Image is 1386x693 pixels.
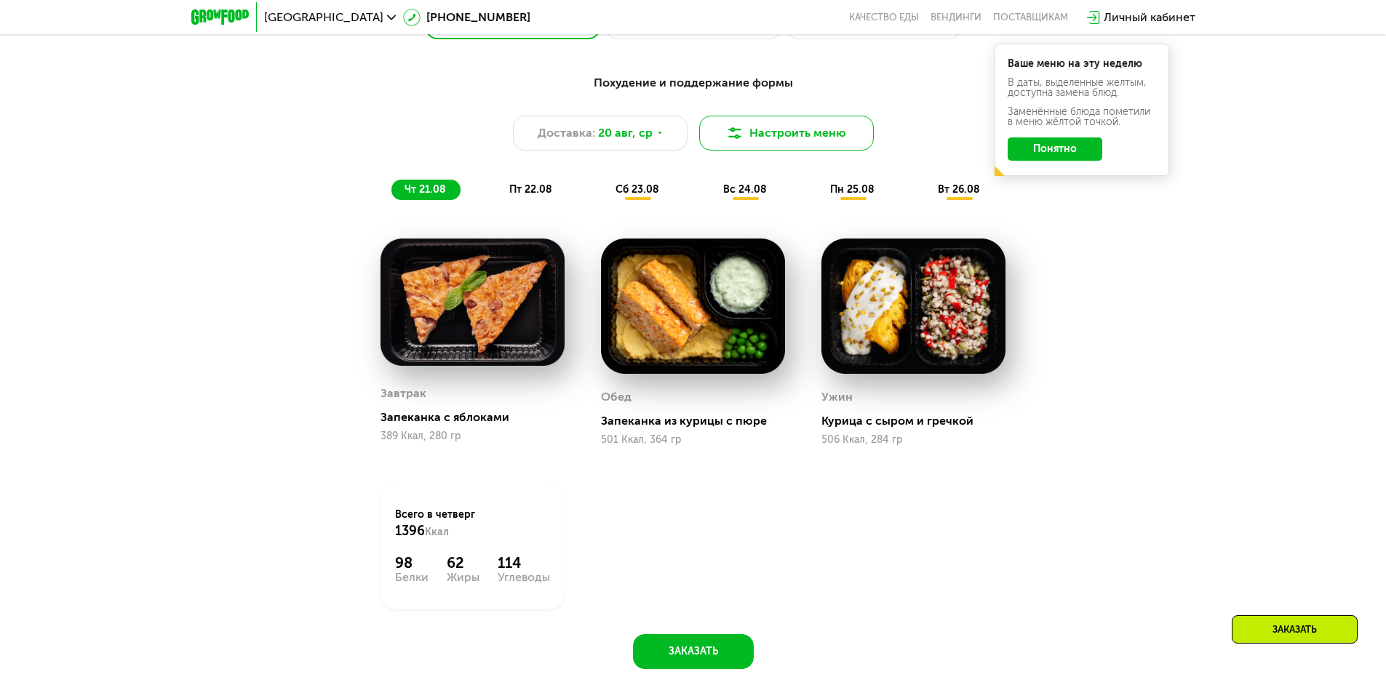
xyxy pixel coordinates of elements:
div: Жиры [447,572,479,583]
div: Ваше меню на эту неделю [1008,59,1156,69]
div: Похудение и поддержание формы [263,74,1124,92]
span: Ккал [425,526,449,538]
div: 506 Ккал, 284 гр [821,434,1005,446]
span: Доставка: [538,124,595,142]
div: Заменённые блюда пометили в меню жёлтой точкой. [1008,107,1156,127]
div: 62 [447,554,479,572]
button: Понятно [1008,137,1102,161]
div: В даты, выделенные желтым, доступна замена блюд. [1008,78,1156,98]
div: 114 [498,554,550,572]
div: Запеканка с яблоками [381,410,576,425]
span: сб 23.08 [616,183,659,196]
a: Качество еды [849,12,919,23]
div: Личный кабинет [1104,9,1195,26]
div: 389 Ккал, 280 гр [381,430,565,442]
div: Курица с сыром и гречкой [821,414,1017,428]
div: Запеканка из курицы с пюре [601,414,797,428]
span: вс 24.08 [723,183,767,196]
button: Заказать [633,634,754,669]
div: Белки [395,572,429,583]
div: Углеводы [498,572,550,583]
span: пт 22.08 [509,183,552,196]
span: пн 25.08 [830,183,875,196]
div: 98 [395,554,429,572]
a: Вендинги [931,12,981,23]
div: Завтрак [381,382,426,404]
span: вт 26.08 [938,183,980,196]
span: 1396 [395,523,425,539]
span: чт 21.08 [405,183,446,196]
button: Настроить меню [699,116,874,151]
span: 20 авг, ср [598,124,653,142]
div: 501 Ккал, 364 гр [601,434,785,446]
div: поставщикам [993,12,1068,23]
a: [PHONE_NUMBER] [403,9,530,26]
div: Всего в четверг [395,508,550,540]
div: Обед [601,386,632,408]
span: [GEOGRAPHIC_DATA] [264,12,383,23]
div: Ужин [821,386,853,408]
div: Заказать [1232,615,1358,644]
